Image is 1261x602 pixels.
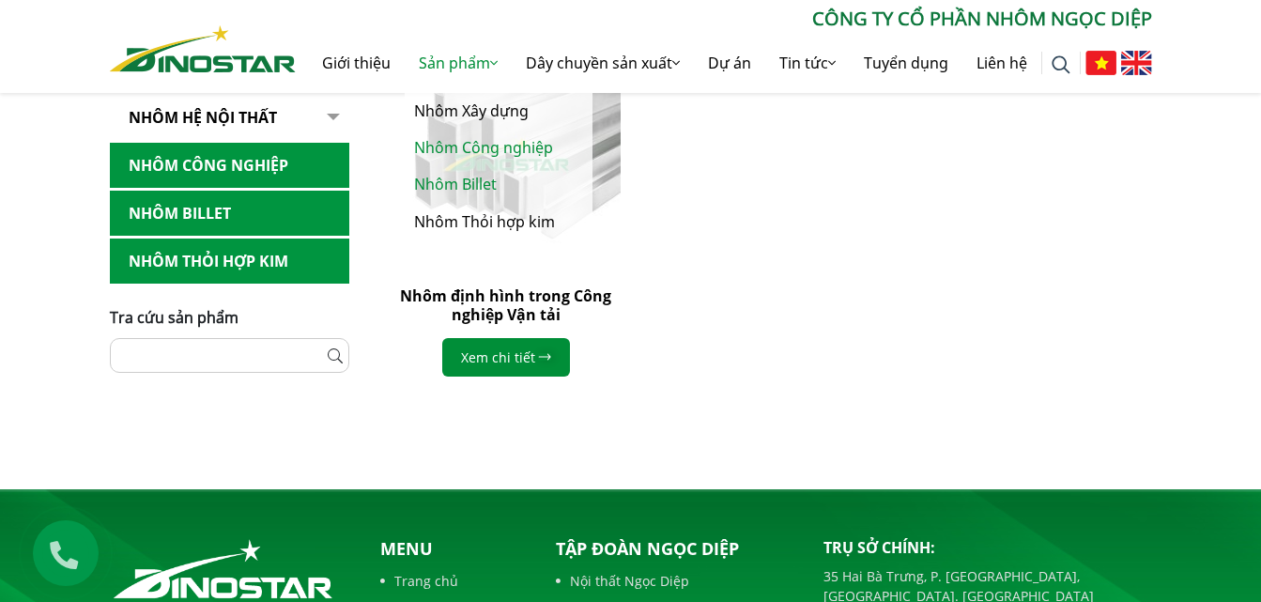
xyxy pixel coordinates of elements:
[405,93,592,130] a: Nhôm Xây dựng
[405,130,592,166] a: Nhôm Công nghiệp
[556,536,795,562] p: Tập đoàn Ngọc Diệp
[1121,51,1152,75] img: English
[405,33,512,93] a: Sản phẩm
[405,166,592,203] a: Nhôm Billet
[296,5,1152,33] p: CÔNG TY CỔ PHẦN NHÔM NGỌC DIỆP
[556,571,795,591] a: Nội thất Ngọc Diệp
[512,33,694,93] a: Dây chuyền sản xuất
[380,536,525,562] p: Menu
[110,191,349,237] a: Nhôm Billet
[850,33,962,93] a: Tuyển dụng
[442,338,570,377] a: Xem chi tiết
[110,25,296,72] img: Nhôm Dinostar
[110,536,336,602] img: logo_footer
[110,95,349,141] a: Nhôm hệ nội thất
[962,33,1041,93] a: Liên hệ
[765,33,850,93] a: Tin tức
[110,307,238,328] span: Tra cứu sản phẩm
[405,204,592,240] a: Nhôm Thỏi hợp kim
[380,571,525,591] a: Trang chủ
[400,286,611,324] a: Nhôm định hình trong Công nghiệp Vận tải
[308,33,405,93] a: Giới thiệu
[110,239,349,285] a: Nhôm Thỏi hợp kim
[392,39,622,269] img: Nhôm định hình trong Công nghiệp Vận tải
[110,143,349,189] a: Nhôm Công nghiệp
[1085,51,1116,75] img: Tiếng Việt
[1052,55,1070,74] img: search
[694,33,765,93] a: Dự án
[823,536,1152,559] p: Trụ sở chính:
